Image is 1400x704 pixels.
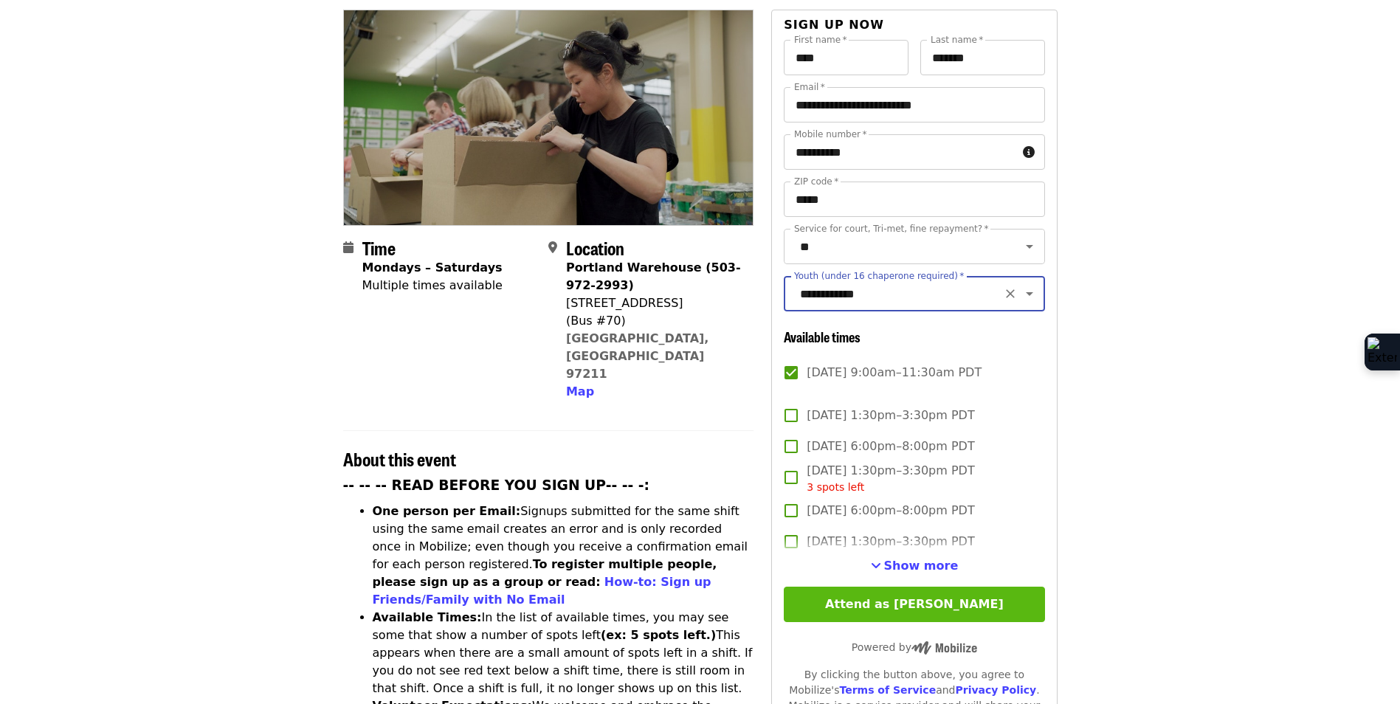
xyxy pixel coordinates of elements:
strong: Portland Warehouse (503-972-2993) [566,260,741,292]
span: Map [566,384,594,398]
label: Youth (under 16 chaperone required) [794,272,964,280]
label: Last name [931,35,983,44]
a: How-to: Sign up Friends/Family with No Email [373,575,711,607]
li: In the list of available times, you may see some that show a number of spots left This appears wh... [373,609,754,697]
span: About this event [343,446,456,472]
label: ZIP code [794,177,838,186]
li: Signups submitted for the same shift using the same email creates an error and is only recorded o... [373,503,754,609]
label: First name [794,35,847,44]
label: Mobile number [794,130,866,139]
div: Multiple times available [362,277,503,294]
span: Show more [884,559,959,573]
span: Available times [784,327,861,346]
span: Time [362,235,396,260]
span: Powered by [852,641,977,653]
strong: -- -- -- READ BEFORE YOU SIGN UP-- -- -: [343,477,650,493]
input: ZIP code [784,182,1044,217]
button: See more timeslots [871,557,959,575]
strong: (ex: 5 spots left.) [601,628,716,642]
img: Powered by Mobilize [911,641,977,655]
button: Attend as [PERSON_NAME] [784,587,1044,622]
img: Oct/Nov/Dec - Portland: Repack/Sort (age 8+) organized by Oregon Food Bank [344,10,754,224]
div: [STREET_ADDRESS] [566,294,742,312]
div: (Bus #70) [566,312,742,330]
a: Terms of Service [839,684,936,696]
a: Privacy Policy [955,684,1036,696]
span: Location [566,235,624,260]
label: Email [794,83,825,92]
strong: Available Times: [373,610,482,624]
i: calendar icon [343,241,354,255]
span: 3 spots left [807,481,864,493]
span: [DATE] 6:00pm–8:00pm PDT [807,502,974,520]
button: Clear [1000,283,1021,304]
span: Sign up now [784,18,884,32]
input: Last name [920,40,1045,75]
img: Extension Icon [1368,337,1397,367]
span: [DATE] 1:30pm–3:30pm PDT [807,407,974,424]
strong: One person per Email: [373,504,521,518]
input: Email [784,87,1044,122]
input: First name [784,40,908,75]
i: circle-info icon [1023,145,1035,159]
a: [GEOGRAPHIC_DATA], [GEOGRAPHIC_DATA] 97211 [566,331,709,381]
button: Map [566,383,594,401]
span: [DATE] 9:00am–11:30am PDT [807,364,982,382]
strong: To register multiple people, please sign up as a group or read: [373,557,717,589]
span: [DATE] 1:30pm–3:30pm PDT [807,533,974,551]
label: Service for court, Tri-met, fine repayment? [794,224,989,233]
strong: Mondays – Saturdays [362,260,503,275]
span: [DATE] 6:00pm–8:00pm PDT [807,438,974,455]
button: Open [1019,236,1040,257]
input: Mobile number [784,134,1016,170]
button: Open [1019,283,1040,304]
span: [DATE] 1:30pm–3:30pm PDT [807,462,974,495]
i: map-marker-alt icon [548,241,557,255]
